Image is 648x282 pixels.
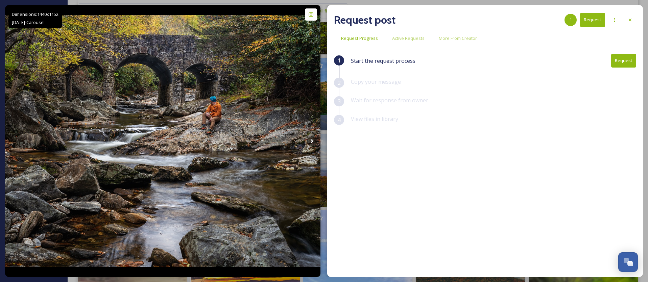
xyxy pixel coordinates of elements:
[341,35,378,42] span: Request Progress
[338,56,341,65] span: 1
[580,13,605,27] button: Request
[439,35,477,42] span: More From Creator
[338,79,341,87] span: 2
[12,19,45,25] span: [DATE] - Carousel
[351,78,401,85] span: Copy your message
[334,12,395,28] h2: Request post
[338,116,341,124] span: 4
[392,35,425,42] span: Active Requests
[12,11,58,17] span: Dimensions: 1440 x 1152
[351,97,428,104] span: Wait for response from owner
[5,15,320,267] img: Hunting autumn hues. • • • • • #blueridgemountains #blueridgeoutdoors #blueridgemoments #828isgre...
[351,57,415,65] span: Start the request process
[570,17,572,23] span: 1
[338,97,341,105] span: 3
[611,54,636,68] button: Request
[351,115,398,123] span: View files in library
[618,252,638,272] button: Open Chat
